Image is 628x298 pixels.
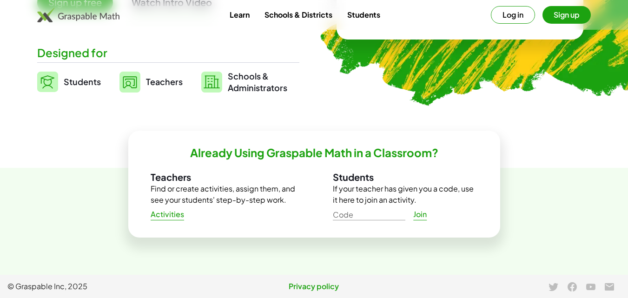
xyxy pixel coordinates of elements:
a: Teachers [119,70,183,93]
div: Designed for [37,45,299,60]
button: Log in [491,6,535,24]
span: Schools & Administrators [228,70,287,93]
h3: Teachers [151,171,296,183]
span: Join [413,210,427,219]
img: svg%3e [119,72,140,93]
a: Schools &Administrators [201,70,287,93]
a: Students [340,6,388,23]
img: svg%3e [37,72,58,92]
p: Find or create activities, assign them, and see your students' step-by-step work. [151,183,296,205]
a: Schools & Districts [257,6,340,23]
span: Activities [151,210,185,219]
span: Teachers [146,76,183,87]
a: Privacy policy [212,281,416,292]
a: Join [405,206,435,223]
span: © Graspable Inc, 2025 [7,281,212,292]
span: Students [64,76,101,87]
a: Students [37,70,101,93]
img: svg%3e [201,72,222,93]
a: Activities [143,206,192,223]
button: Sign up [542,6,591,24]
h2: Already Using Graspable Math in a Classroom? [190,146,438,160]
p: If your teacher has given you a code, use it here to join an activity. [333,183,478,205]
h3: Students [333,171,478,183]
a: Learn [222,6,257,23]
